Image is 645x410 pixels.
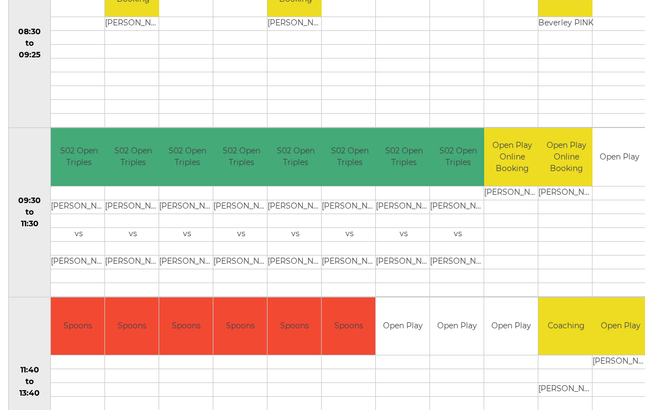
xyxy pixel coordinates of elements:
td: [PERSON_NAME] [376,255,432,269]
td: vs [376,227,432,241]
td: [PERSON_NAME] [213,200,269,214]
td: [PERSON_NAME] [105,17,161,31]
td: vs [159,227,215,241]
td: [PERSON_NAME] [538,186,594,200]
td: [PERSON_NAME] [268,200,323,214]
td: S02 Open Triples [105,128,161,186]
td: [PERSON_NAME] [51,255,107,269]
td: Open Play Online Booking [538,128,594,186]
td: [PERSON_NAME] [105,200,161,214]
td: Coaching [538,297,594,355]
td: S02 Open Triples [430,128,486,186]
td: S02 Open Triples [322,128,377,186]
td: Spoons [268,297,321,355]
td: Spoons [213,297,267,355]
td: [PERSON_NAME] [105,255,161,269]
td: S02 Open Triples [268,128,323,186]
td: Beverley PINK [538,17,594,31]
td: S02 Open Triples [376,128,432,186]
td: [PERSON_NAME] [322,255,377,269]
td: 09:30 to 11:30 [9,128,51,297]
td: Spoons [105,297,159,355]
td: Open Play [484,297,538,355]
td: Spoons [51,297,104,355]
td: Open Play [430,297,484,355]
td: [PERSON_NAME] [268,17,323,31]
td: vs [268,227,323,241]
td: [PERSON_NAME] [484,186,540,200]
td: vs [51,227,107,241]
td: vs [105,227,161,241]
td: S02 Open Triples [159,128,215,186]
td: Spoons [322,297,375,355]
td: [PERSON_NAME] [213,255,269,269]
td: [PERSON_NAME] [430,255,486,269]
td: Open Play [376,297,429,355]
td: [PERSON_NAME] [51,200,107,214]
td: [PERSON_NAME] [430,200,486,214]
td: [PERSON_NAME] [159,255,215,269]
td: vs [430,227,486,241]
td: [PERSON_NAME] [268,255,323,269]
td: [PERSON_NAME] [376,200,432,214]
td: S02 Open Triples [51,128,107,186]
td: vs [322,227,377,241]
td: [PERSON_NAME] [538,383,594,397]
td: Spoons [159,297,213,355]
td: vs [213,227,269,241]
td: Open Play Online Booking [484,128,540,186]
td: [PERSON_NAME] [159,200,215,214]
td: [PERSON_NAME] [322,200,377,214]
td: S02 Open Triples [213,128,269,186]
